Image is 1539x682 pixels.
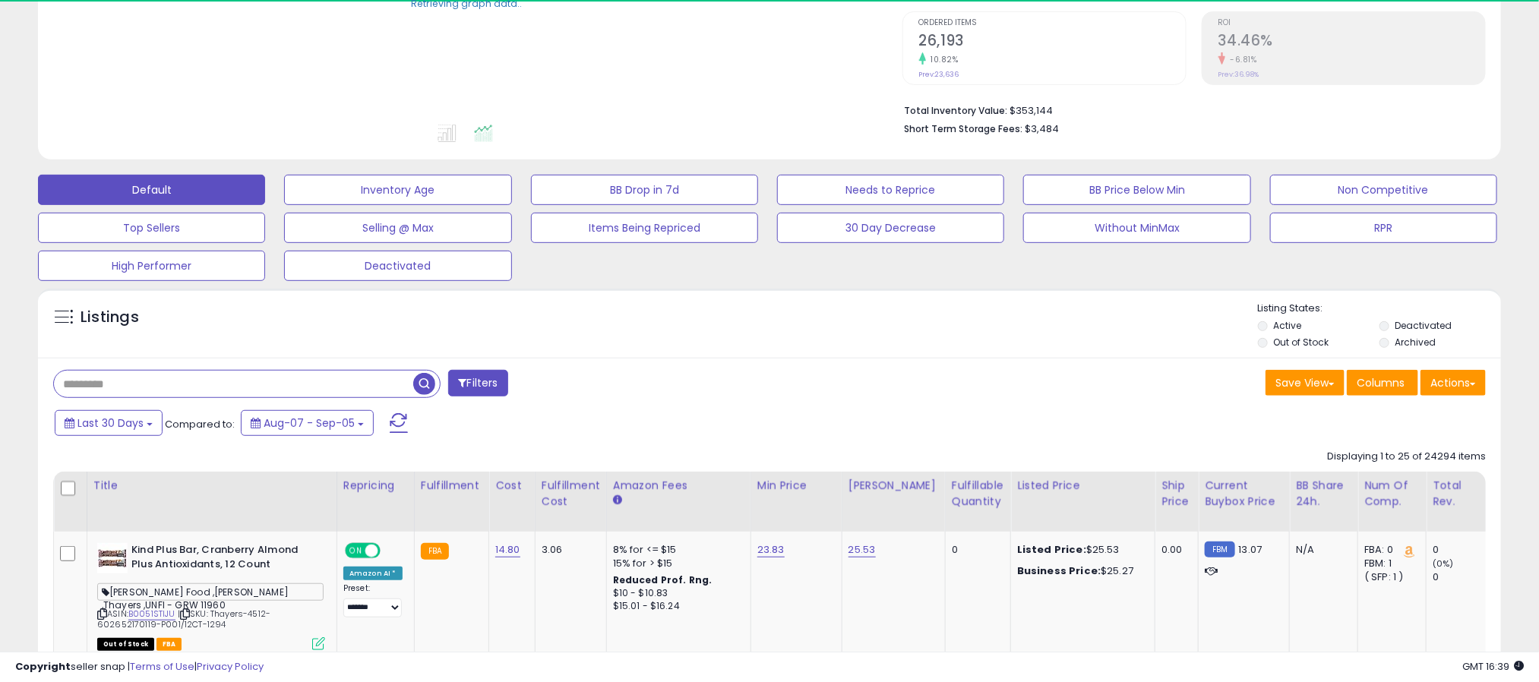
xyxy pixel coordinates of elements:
div: 0.00 [1161,543,1187,557]
button: Needs to Reprice [777,175,1004,205]
button: Last 30 Days [55,410,163,436]
span: 13.07 [1239,542,1262,557]
label: Deactivated [1395,319,1452,332]
div: $15.01 - $16.24 [613,600,739,613]
span: ROI [1218,19,1485,27]
button: BB Price Below Min [1023,175,1250,205]
div: BB Share 24h. [1296,478,1351,510]
div: 8% for <= $15 [613,543,739,557]
div: 0 [1433,543,1494,557]
div: Title [93,478,330,494]
div: Listed Price [1017,478,1149,494]
button: Top Sellers [38,213,265,243]
span: [PERSON_NAME] Food ,[PERSON_NAME] ,Thayers ,UNFI - GRW 11960 [97,583,324,601]
div: Fulfillment Cost [542,478,600,510]
span: Ordered Items [919,19,1186,27]
label: Archived [1395,336,1436,349]
p: Listing States: [1258,302,1501,316]
img: 51v67oXe5sL._SL40_.jpg [97,543,128,573]
span: OFF [378,545,403,557]
button: Filters [448,370,507,396]
div: Amazon Fees [613,478,744,494]
span: $3,484 [1025,122,1060,136]
h2: 26,193 [919,32,1186,52]
h5: Listings [81,307,139,328]
label: Out of Stock [1274,336,1329,349]
div: Cost [495,478,529,494]
a: 23.83 [757,542,785,557]
div: 3.06 [542,543,595,557]
div: 0 [1433,570,1494,584]
a: 14.80 [495,542,520,557]
small: 10.82% [926,54,959,65]
span: Aug-07 - Sep-05 [264,415,355,431]
div: $25.53 [1017,543,1143,557]
div: Repricing [343,478,408,494]
div: N/A [1296,543,1346,557]
button: Aug-07 - Sep-05 [241,410,374,436]
div: Ship Price [1161,478,1192,510]
b: Kind Plus Bar, Cranberry Almond Plus Antioxidants, 12 Count [131,543,316,575]
button: Without MinMax [1023,213,1250,243]
div: 15% for > $15 [613,557,739,570]
div: ( SFP: 1 ) [1364,570,1414,584]
div: Fulfillment [421,478,482,494]
div: Min Price [757,478,836,494]
b: Business Price: [1017,564,1101,578]
button: 30 Day Decrease [777,213,1004,243]
button: Deactivated [284,251,511,281]
small: Prev: 23,636 [919,70,959,79]
div: $25.27 [1017,564,1143,578]
small: (0%) [1433,557,1454,570]
b: Listed Price: [1017,542,1086,557]
button: Non Competitive [1270,175,1497,205]
div: Current Buybox Price [1205,478,1283,510]
div: Num of Comp. [1364,478,1420,510]
button: Default [38,175,265,205]
span: ON [346,545,365,557]
h2: 34.46% [1218,32,1485,52]
button: Columns [1347,370,1418,396]
small: Prev: 36.98% [1218,70,1259,79]
span: Columns [1357,375,1405,390]
div: Fulfillable Quantity [952,478,1004,510]
label: Active [1274,319,1302,332]
button: Items Being Repriced [531,213,758,243]
a: B0051STIJU [128,608,175,620]
div: FBA: 0 [1364,543,1414,557]
button: Actions [1420,370,1486,396]
small: Amazon Fees. [613,494,622,507]
a: 25.53 [849,542,876,557]
div: Amazon AI * [343,567,403,580]
div: 0 [952,543,999,557]
b: Reduced Prof. Rng. [613,573,713,586]
span: Last 30 Days [77,415,144,431]
small: FBM [1205,541,1234,557]
div: Total Rev. [1433,478,1488,510]
div: Preset: [343,583,403,617]
a: Terms of Use [130,659,194,674]
b: Short Term Storage Fees: [905,122,1023,135]
button: Selling @ Max [284,213,511,243]
button: BB Drop in 7d [531,175,758,205]
button: Inventory Age [284,175,511,205]
div: seller snap | | [15,660,264,674]
button: Save View [1266,370,1345,396]
b: Total Inventory Value: [905,104,1008,117]
small: -6.81% [1225,54,1257,65]
a: Privacy Policy [197,659,264,674]
div: FBM: 1 [1364,557,1414,570]
small: FBA [421,543,449,560]
span: 2025-10-6 16:39 GMT [1462,659,1524,674]
span: Compared to: [165,417,235,431]
div: Displaying 1 to 25 of 24294 items [1327,450,1486,464]
button: High Performer [38,251,265,281]
div: [PERSON_NAME] [849,478,939,494]
span: | SKU: Thayers-4512-602652170119-P001/12CT-1294 [97,608,270,630]
strong: Copyright [15,659,71,674]
div: $10 - $10.83 [613,587,739,600]
button: RPR [1270,213,1497,243]
li: $353,144 [905,100,1474,118]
